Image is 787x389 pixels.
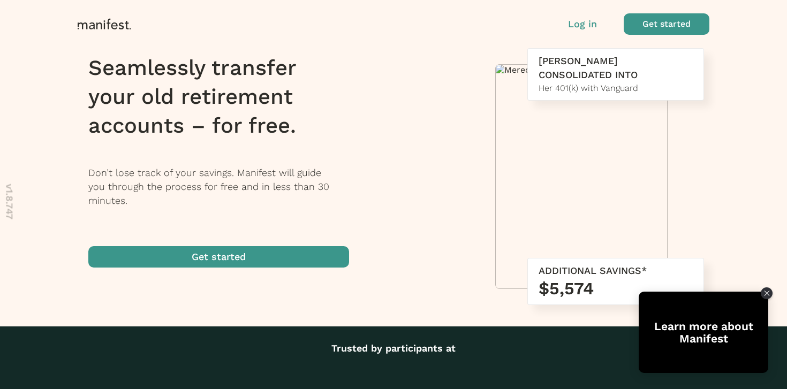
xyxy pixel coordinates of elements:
[496,65,667,75] img: Meredith
[639,320,768,345] div: Learn more about Manifest
[568,17,597,31] button: Log in
[88,54,363,140] h1: Seamlessly transfer your old retirement accounts – for free.
[624,13,709,35] button: Get started
[539,278,693,299] h3: $5,574
[539,54,693,82] div: [PERSON_NAME] CONSOLIDATED INTO
[539,82,693,95] div: Her 401(k) with Vanguard
[639,292,768,373] div: Open Tolstoy widget
[639,292,768,373] div: Open Tolstoy
[88,246,349,268] button: Get started
[539,264,693,278] div: ADDITIONAL SAVINGS*
[639,292,768,373] div: Tolstoy bubble widget
[761,287,773,299] div: Close Tolstoy widget
[88,166,363,208] p: Don’t lose track of your savings. Manifest will guide you through the process for free and in les...
[3,184,17,219] p: v 1.8.747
